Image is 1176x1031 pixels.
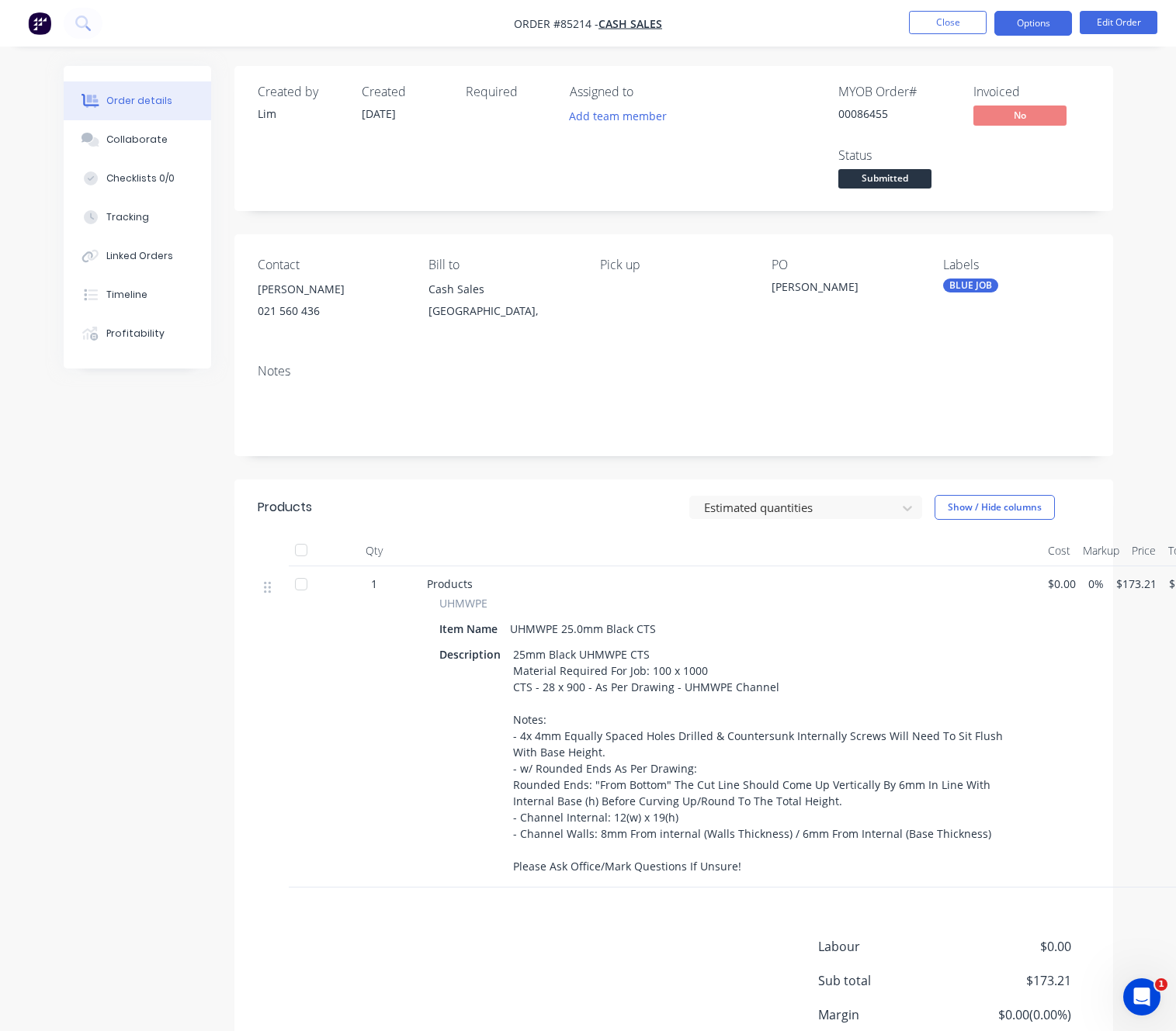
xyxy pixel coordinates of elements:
[838,148,955,163] div: Status
[466,85,551,99] div: Required
[64,120,211,159] button: Collaborate
[362,106,396,121] span: [DATE]
[258,279,404,328] div: [PERSON_NAME]021 560 436
[428,300,575,322] div: [GEOGRAPHIC_DATA],
[64,198,211,237] button: Tracking
[507,643,1023,877] div: 25mm Black UHMWPE CTS Material Required For Job: 100 x 1000 CTS - 28 x 900 - As Per Drawing - UHM...
[772,279,918,300] div: [PERSON_NAME]
[1155,978,1167,991] span: 1
[64,314,211,353] button: Profitability
[1126,535,1162,566] div: Price
[909,11,987,34] button: Close
[439,618,504,640] div: Item Name
[1088,576,1104,592] span: 0%
[64,275,211,314] button: Timeline
[428,279,575,328] div: Cash Sales[GEOGRAPHIC_DATA],
[818,937,956,956] span: Labour
[772,258,918,272] div: PO
[973,85,1090,99] div: Invoiced
[258,106,343,122] div: Lim
[935,495,1055,520] button: Show / Hide columns
[106,327,165,341] div: Profitability
[943,258,1090,272] div: Labels
[439,595,487,611] span: UHMWPE
[428,279,575,300] div: Cash Sales
[106,288,147,302] div: Timeline
[838,169,931,189] span: Submitted
[1077,535,1126,566] div: Markup
[258,300,404,322] div: 021 560 436
[956,1005,1070,1024] span: $0.00 ( 0.00 %)
[106,133,168,147] div: Collaborate
[956,971,1070,990] span: $173.21
[258,279,404,300] div: [PERSON_NAME]
[427,576,473,591] span: Products
[570,85,725,99] div: Assigned to
[106,210,149,224] div: Tracking
[1116,576,1157,592] span: $173.21
[106,249,173,263] div: Linked Orders
[838,85,955,99] div: MYOB Order #
[439,643,507,666] div: Description
[1123,978,1160,1015] iframe: Intercom live chat
[818,1005,956,1024] span: Margin
[106,171,175,185] div: Checklists 0/0
[328,535,421,566] div: Qty
[943,279,998,292] div: BLUE JOB
[514,16,598,31] span: Order #85214 -
[994,11,1072,36] button: Options
[371,576,377,592] span: 1
[428,258,575,272] div: Bill to
[956,937,1070,956] span: $0.00
[504,618,662,640] div: UHMWPE 25.0mm Black CTS
[598,16,662,31] a: Cash Sales
[973,106,1067,125] span: No
[1048,576,1076,592] span: $0.00
[106,94,172,108] div: Order details
[1080,11,1157,34] button: Edit Order
[64,81,211,120] button: Order details
[838,169,931,192] button: Submitted
[362,85,447,99] div: Created
[64,237,211,275] button: Linked Orders
[258,258,404,272] div: Contact
[838,106,955,122] div: 00086455
[570,106,675,126] button: Add team member
[258,498,312,517] div: Products
[560,106,675,126] button: Add team member
[258,364,1090,379] div: Notes
[258,85,343,99] div: Created by
[64,159,211,198] button: Checklists 0/0
[1042,535,1077,566] div: Cost
[28,12,51,35] img: Factory
[818,971,956,990] span: Sub total
[600,258,747,272] div: Pick up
